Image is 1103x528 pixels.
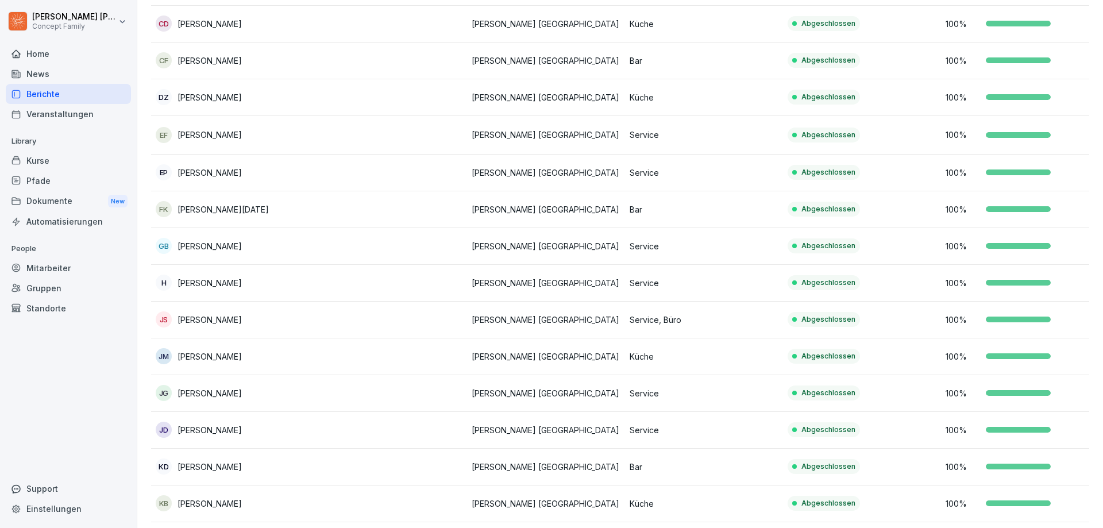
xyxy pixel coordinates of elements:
[6,132,131,151] p: Library
[156,127,172,143] div: EF
[6,479,131,499] div: Support
[946,18,980,30] p: 100 %
[156,275,172,291] div: H
[6,211,131,232] a: Automatisierungen
[472,129,620,141] p: [PERSON_NAME] [GEOGRAPHIC_DATA]
[6,298,131,318] a: Standorte
[946,240,980,252] p: 100 %
[472,55,620,67] p: [PERSON_NAME] [GEOGRAPHIC_DATA]
[178,203,269,215] p: [PERSON_NAME][DATE]
[472,461,620,473] p: [PERSON_NAME] [GEOGRAPHIC_DATA]
[178,461,242,473] p: [PERSON_NAME]
[630,18,778,30] p: Küche
[156,201,172,217] div: FK
[946,387,980,399] p: 100 %
[6,84,131,104] a: Berichte
[178,424,242,436] p: [PERSON_NAME]
[801,18,855,29] p: Abgeschlossen
[6,171,131,191] a: Pfade
[801,425,855,435] p: Abgeschlossen
[946,350,980,363] p: 100 %
[156,89,172,105] div: DZ
[156,311,172,327] div: JS
[472,18,620,30] p: [PERSON_NAME] [GEOGRAPHIC_DATA]
[156,164,172,180] div: EP
[946,203,980,215] p: 100 %
[108,195,128,208] div: New
[6,258,131,278] a: Mitarbeiter
[630,129,778,141] p: Service
[946,91,980,103] p: 100 %
[178,277,242,289] p: [PERSON_NAME]
[178,55,242,67] p: [PERSON_NAME]
[472,314,620,326] p: [PERSON_NAME] [GEOGRAPHIC_DATA]
[946,167,980,179] p: 100 %
[472,203,620,215] p: [PERSON_NAME] [GEOGRAPHIC_DATA]
[178,18,242,30] p: [PERSON_NAME]
[946,498,980,510] p: 100 %
[946,461,980,473] p: 100 %
[801,278,855,288] p: Abgeschlossen
[6,64,131,84] div: News
[178,167,242,179] p: [PERSON_NAME]
[6,240,131,258] p: People
[156,385,172,401] div: JG
[946,55,980,67] p: 100 %
[801,461,855,472] p: Abgeschlossen
[630,55,778,67] p: Bar
[178,387,242,399] p: [PERSON_NAME]
[156,238,172,254] div: GB
[6,499,131,519] a: Einstellungen
[6,191,131,212] a: DokumenteNew
[32,22,116,30] p: Concept Family
[801,351,855,361] p: Abgeschlossen
[6,104,131,124] a: Veranstaltungen
[472,240,620,252] p: [PERSON_NAME] [GEOGRAPHIC_DATA]
[156,348,172,364] div: JM
[156,52,172,68] div: CF
[946,314,980,326] p: 100 %
[630,203,778,215] p: Bar
[801,314,855,325] p: Abgeschlossen
[6,278,131,298] a: Gruppen
[32,12,116,22] p: [PERSON_NAME] [PERSON_NAME]
[630,424,778,436] p: Service
[6,191,131,212] div: Dokumente
[6,151,131,171] div: Kurse
[946,129,980,141] p: 100 %
[630,350,778,363] p: Küche
[472,277,620,289] p: [PERSON_NAME] [GEOGRAPHIC_DATA]
[178,498,242,510] p: [PERSON_NAME]
[156,458,172,475] div: KD
[946,424,980,436] p: 100 %
[472,91,620,103] p: [PERSON_NAME] [GEOGRAPHIC_DATA]
[6,44,131,64] a: Home
[630,387,778,399] p: Service
[630,167,778,179] p: Service
[156,495,172,511] div: KB
[801,204,855,214] p: Abgeschlossen
[178,350,242,363] p: [PERSON_NAME]
[801,167,855,178] p: Abgeschlossen
[472,350,620,363] p: [PERSON_NAME] [GEOGRAPHIC_DATA]
[178,314,242,326] p: [PERSON_NAME]
[472,424,620,436] p: [PERSON_NAME] [GEOGRAPHIC_DATA]
[801,388,855,398] p: Abgeschlossen
[801,498,855,508] p: Abgeschlossen
[630,277,778,289] p: Service
[630,461,778,473] p: Bar
[630,240,778,252] p: Service
[472,387,620,399] p: [PERSON_NAME] [GEOGRAPHIC_DATA]
[630,314,778,326] p: Service, Büro
[178,240,242,252] p: [PERSON_NAME]
[801,130,855,140] p: Abgeschlossen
